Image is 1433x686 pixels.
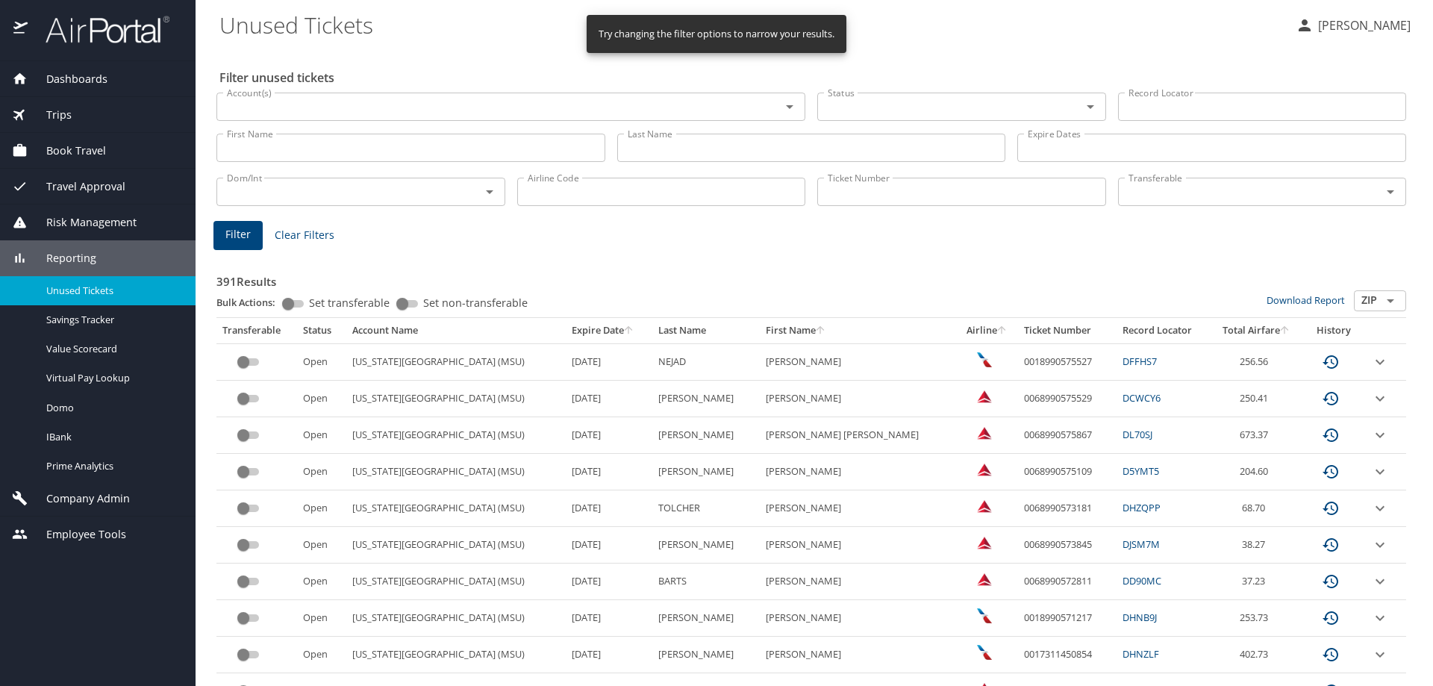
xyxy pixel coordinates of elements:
button: expand row [1371,390,1389,408]
button: sort [816,326,826,336]
td: BARTS [652,564,760,600]
a: DFFHS7 [1123,355,1157,368]
span: Unused Tickets [46,284,178,298]
th: History [1303,318,1365,343]
span: Dashboards [28,71,107,87]
td: 0068990575867 [1018,417,1117,454]
div: Try changing the filter options to narrow your results. [599,19,834,49]
td: [DATE] [566,600,652,637]
td: 0068990573181 [1018,490,1117,527]
button: Open [479,181,500,202]
button: expand row [1371,609,1389,627]
img: Delta Airlines [977,535,992,550]
td: 0017311450854 [1018,637,1117,673]
th: Record Locator [1117,318,1211,343]
span: Prime Analytics [46,459,178,473]
td: 253.73 [1211,600,1302,637]
td: [PERSON_NAME] [760,600,957,637]
td: 0068990572811 [1018,564,1117,600]
button: Open [1080,96,1101,117]
div: Transferable [222,324,291,337]
button: expand row [1371,463,1389,481]
td: 38.27 [1211,527,1302,564]
button: expand row [1371,573,1389,590]
td: [DATE] [566,637,652,673]
img: icon-airportal.png [13,15,29,44]
span: Filter [225,225,251,244]
td: [US_STATE][GEOGRAPHIC_DATA] (MSU) [346,417,566,454]
button: sort [997,326,1008,336]
img: Delta Airlines [977,425,992,440]
td: Open [297,600,346,637]
h2: Filter unused tickets [219,66,1409,90]
td: [PERSON_NAME] [760,527,957,564]
button: expand row [1371,353,1389,371]
span: Virtual Pay Lookup [46,371,178,385]
td: 0018990575527 [1018,343,1117,380]
a: DCWCY6 [1123,391,1161,405]
button: sort [624,326,634,336]
td: [PERSON_NAME] [652,454,760,490]
td: [PERSON_NAME] [760,637,957,673]
th: First Name [760,318,957,343]
img: Delta Airlines [977,572,992,587]
td: 402.73 [1211,637,1302,673]
span: IBank [46,430,178,444]
a: DHNZLF [1123,647,1159,661]
button: Open [779,96,800,117]
span: Trips [28,107,72,123]
img: American Airlines [977,645,992,660]
th: Status [297,318,346,343]
td: [US_STATE][GEOGRAPHIC_DATA] (MSU) [346,490,566,527]
td: Open [297,490,346,527]
th: Total Airfare [1211,318,1302,343]
td: 673.37 [1211,417,1302,454]
td: [PERSON_NAME] [760,564,957,600]
img: airportal-logo.png [29,15,169,44]
a: DHNB9J [1123,611,1157,624]
td: [US_STATE][GEOGRAPHIC_DATA] (MSU) [346,564,566,600]
a: DJSM7M [1123,537,1160,551]
td: [DATE] [566,417,652,454]
td: [US_STATE][GEOGRAPHIC_DATA] (MSU) [346,600,566,637]
td: [PERSON_NAME] [760,454,957,490]
td: [PERSON_NAME] [652,637,760,673]
th: Airline [957,318,1018,343]
td: [DATE] [566,343,652,380]
span: Clear Filters [275,226,334,245]
span: Savings Tracker [46,313,178,327]
span: Company Admin [28,490,130,507]
td: Open [297,417,346,454]
p: [PERSON_NAME] [1314,16,1411,34]
a: DL70SJ [1123,428,1152,441]
td: Open [297,343,346,380]
td: 204.60 [1211,454,1302,490]
button: [PERSON_NAME] [1290,12,1417,39]
td: TOLCHER [652,490,760,527]
td: Open [297,454,346,490]
td: [PERSON_NAME] [652,381,760,417]
span: Set non-transferable [423,298,528,308]
td: [PERSON_NAME] [760,381,957,417]
button: Open [1380,181,1401,202]
td: [PERSON_NAME] [652,600,760,637]
td: NEJAD [652,343,760,380]
span: Risk Management [28,214,137,231]
button: expand row [1371,536,1389,554]
td: [US_STATE][GEOGRAPHIC_DATA] (MSU) [346,381,566,417]
td: 0068990575109 [1018,454,1117,490]
td: [DATE] [566,527,652,564]
td: Open [297,527,346,564]
td: [US_STATE][GEOGRAPHIC_DATA] (MSU) [346,637,566,673]
h1: Unused Tickets [219,1,1284,48]
td: Open [297,381,346,417]
img: American Airlines [977,352,992,367]
button: sort [1280,326,1290,336]
button: Open [1380,290,1401,311]
a: DD90MC [1123,574,1161,587]
span: Employee Tools [28,526,126,543]
td: 0068990573845 [1018,527,1117,564]
td: 37.23 [1211,564,1302,600]
img: Delta Airlines [977,462,992,477]
td: [US_STATE][GEOGRAPHIC_DATA] (MSU) [346,454,566,490]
